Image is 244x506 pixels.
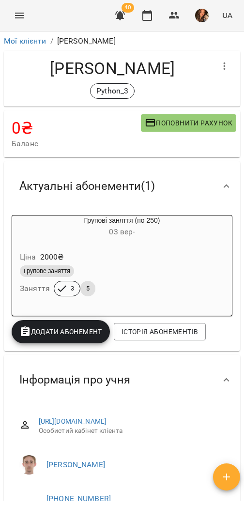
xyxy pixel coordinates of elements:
img: ab4009e934c7439b32ac48f4cd77c683.jpg [195,9,209,22]
button: Menu [8,4,31,27]
a: Мої клієнти [4,36,46,46]
h4: 0 ₴ [12,118,141,138]
span: 3 [65,284,80,293]
span: Поповнити рахунок [145,117,232,129]
button: Поповнити рахунок [141,114,236,132]
p: [PERSON_NAME] [57,35,116,47]
a: [PERSON_NAME] [46,460,105,469]
a: [URL][DOMAIN_NAME] [39,417,107,425]
div: Актуальні абонементи(1) [4,161,240,211]
li: / [50,35,53,47]
img: Цомпель Олександр Ігорович [19,455,39,475]
button: Історія абонементів [114,323,206,340]
span: 40 [122,3,134,13]
nav: breadcrumb [4,35,240,47]
h4: [PERSON_NAME] [12,59,213,78]
a: [PHONE_NUMBER] [46,494,111,503]
div: Python_3 [90,83,135,99]
span: Групове заняття [20,267,74,276]
div: Групові заняття (по 250) [12,215,232,239]
span: Історія абонементів [122,326,198,337]
h6: Заняття [20,282,50,295]
span: Додати Абонемент [19,326,102,337]
span: UA [222,10,232,20]
span: Особистий кабінет клієнта [39,426,225,436]
button: Групові заняття (по 250)03 вер- Ціна2000₴Групове заняттяЗаняття35 [12,215,232,308]
p: 2000 ₴ [40,251,64,263]
div: Інформація про учня [4,355,240,405]
h6: Ціна [20,250,36,264]
p: Python_3 [96,85,128,97]
span: Актуальні абонементи ( 1 ) [19,179,155,194]
span: 03 вер - [109,227,135,236]
span: Інформація про учня [19,372,130,387]
button: UA [218,6,236,24]
button: Додати Абонемент [12,320,110,343]
span: Баланс [12,138,141,150]
span: 5 [80,284,95,293]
